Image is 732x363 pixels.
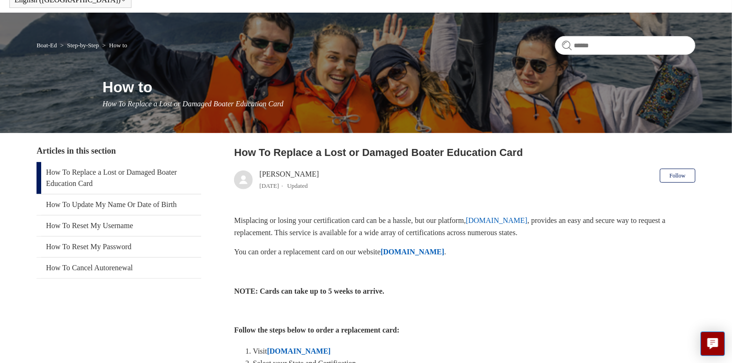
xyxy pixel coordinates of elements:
[259,182,279,189] time: 04/08/2025, 12:48
[102,100,284,108] span: How To Replace a Lost or Damaged Boater Education Card
[234,145,695,160] h2: How To Replace a Lost or Damaged Boater Education Card
[234,215,695,238] p: Misplacing or losing your certification card can be a hassle, but our platform, , provides an eas...
[234,287,384,295] strong: NOTE: Cards can take up to 5 weeks to arrive.
[37,237,201,257] a: How To Reset My Password
[37,215,201,236] a: How To Reset My Username
[381,248,444,256] a: [DOMAIN_NAME]
[101,42,127,49] li: How to
[660,169,695,183] button: Follow Article
[67,42,99,49] a: Step-by-Step
[253,347,267,355] span: Visit
[701,332,725,356] button: Live chat
[37,42,57,49] a: Boat-Ed
[37,162,201,194] a: How To Replace a Lost or Damaged Boater Education Card
[37,194,201,215] a: How To Update My Name Or Date of Birth
[555,36,695,55] input: Search
[37,42,59,49] li: Boat-Ed
[37,146,116,156] span: Articles in this section
[444,248,446,256] span: .
[59,42,101,49] li: Step-by-Step
[234,326,399,334] strong: Follow the steps below to order a replacement card:
[234,248,381,256] span: You can order a replacement card on our website
[259,169,319,191] div: [PERSON_NAME]
[37,258,201,278] a: How To Cancel Autorenewal
[287,182,308,189] li: Updated
[109,42,127,49] a: How to
[267,347,331,355] a: [DOMAIN_NAME]
[102,76,695,98] h1: How to
[466,216,527,224] a: [DOMAIN_NAME]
